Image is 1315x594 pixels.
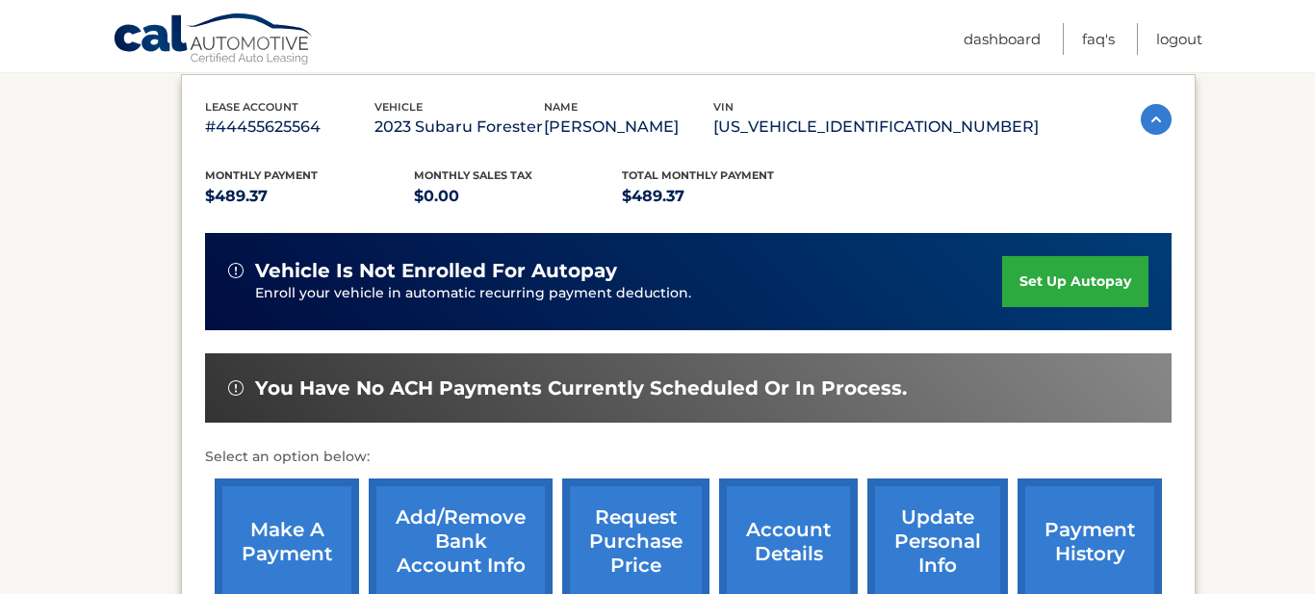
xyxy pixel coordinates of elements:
[622,168,774,182] span: Total Monthly Payment
[205,168,318,182] span: Monthly Payment
[544,114,713,141] p: [PERSON_NAME]
[713,114,1039,141] p: [US_VEHICLE_IDENTIFICATION_NUMBER]
[1002,256,1148,307] a: set up autopay
[205,100,298,114] span: lease account
[205,114,374,141] p: #44455625564
[255,259,617,283] span: vehicle is not enrolled for autopay
[414,183,623,210] p: $0.00
[622,183,831,210] p: $489.37
[1082,23,1115,55] a: FAQ's
[255,283,1002,304] p: Enroll your vehicle in automatic recurring payment deduction.
[414,168,532,182] span: Monthly sales Tax
[228,263,244,278] img: alert-white.svg
[228,380,244,396] img: alert-white.svg
[205,183,414,210] p: $489.37
[1156,23,1202,55] a: Logout
[113,13,315,68] a: Cal Automotive
[374,100,423,114] span: vehicle
[964,23,1041,55] a: Dashboard
[1141,104,1172,135] img: accordion-active.svg
[255,376,907,400] span: You have no ACH payments currently scheduled or in process.
[205,446,1172,469] p: Select an option below:
[374,114,544,141] p: 2023 Subaru Forester
[713,100,734,114] span: vin
[544,100,578,114] span: name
